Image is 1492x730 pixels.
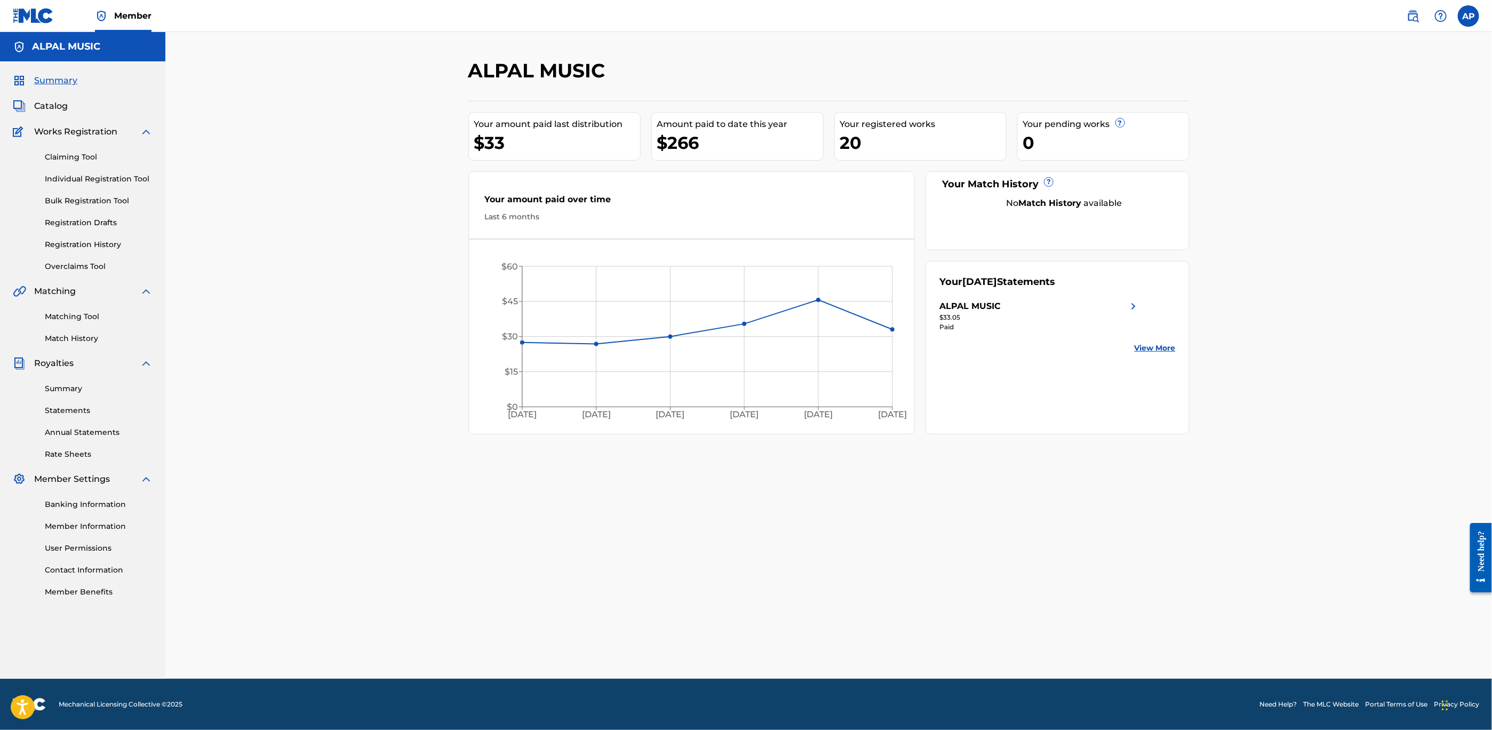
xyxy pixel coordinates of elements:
[45,195,153,207] a: Bulk Registration Tool
[730,409,759,419] tspan: [DATE]
[13,100,68,113] a: CatalogCatalog
[45,311,153,322] a: Matching Tool
[45,521,153,532] a: Member Information
[45,543,153,554] a: User Permissions
[939,300,1001,313] div: ALPAL MUSIC
[45,152,153,163] a: Claiming Tool
[1259,700,1297,709] a: Need Help?
[45,565,153,576] a: Contact Information
[939,177,1176,192] div: Your Match History
[13,8,54,23] img: MLC Logo
[1442,689,1448,721] div: Drag
[45,449,153,460] a: Rate Sheets
[939,300,1140,332] a: ALPAL MUSICright chevron icon$33.05Paid
[581,409,610,419] tspan: [DATE]
[1023,118,1189,131] div: Your pending works
[485,193,899,211] div: Your amount paid over time
[474,131,640,155] div: $33
[502,297,518,307] tspan: $45
[656,409,684,419] tspan: [DATE]
[840,131,1006,155] div: 20
[474,118,640,131] div: Your amount paid last distribution
[1116,118,1124,127] span: ?
[13,125,27,138] img: Works Registration
[485,211,899,223] div: Last 6 months
[657,118,823,131] div: Amount paid to date this year
[140,473,153,486] img: expand
[507,402,518,412] tspan: $0
[13,698,46,711] img: logo
[502,331,518,342] tspan: $30
[1044,178,1053,186] span: ?
[1439,679,1492,730] iframe: Chat Widget
[13,285,26,298] img: Matching
[1434,700,1479,709] a: Privacy Policy
[1458,5,1479,27] div: User Menu
[45,261,153,272] a: Overclaims Tool
[34,473,110,486] span: Member Settings
[34,357,74,370] span: Royalties
[95,10,108,22] img: Top Rightsholder
[13,74,77,87] a: SummarySummary
[45,383,153,394] a: Summary
[114,10,151,22] span: Member
[939,322,1140,332] div: Paid
[45,427,153,438] a: Annual Statements
[140,285,153,298] img: expand
[1434,10,1447,22] img: help
[34,285,76,298] span: Matching
[59,700,182,709] span: Mechanical Licensing Collective © 2025
[45,333,153,344] a: Match History
[804,409,833,419] tspan: [DATE]
[13,100,26,113] img: Catalog
[32,41,100,53] h5: ALPAL MUSIC
[1462,515,1492,601] iframe: Resource Center
[13,74,26,87] img: Summary
[939,313,1140,322] div: $33.05
[1135,343,1176,354] a: View More
[505,367,518,377] tspan: $15
[45,217,153,228] a: Registration Drafts
[45,173,153,185] a: Individual Registration Tool
[34,74,77,87] span: Summary
[1407,10,1419,22] img: search
[939,275,1055,289] div: Your Statements
[1365,700,1427,709] a: Portal Terms of Use
[953,197,1176,210] div: No available
[468,59,611,83] h2: ALPAL MUSIC
[13,473,26,486] img: Member Settings
[45,586,153,598] a: Member Benefits
[877,409,906,419] tspan: [DATE]
[13,357,26,370] img: Royalties
[45,239,153,250] a: Registration History
[1402,5,1424,27] a: Public Search
[34,100,68,113] span: Catalog
[34,125,117,138] span: Works Registration
[962,276,997,288] span: [DATE]
[1430,5,1451,27] div: Help
[140,357,153,370] img: expand
[840,118,1006,131] div: Your registered works
[140,125,153,138] img: expand
[13,41,26,53] img: Accounts
[508,409,537,419] tspan: [DATE]
[501,261,518,272] tspan: $60
[1127,300,1140,313] img: right chevron icon
[1303,700,1359,709] a: The MLC Website
[45,499,153,510] a: Banking Information
[1018,198,1081,208] strong: Match History
[1023,131,1189,155] div: 0
[45,405,153,416] a: Statements
[657,131,823,155] div: $266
